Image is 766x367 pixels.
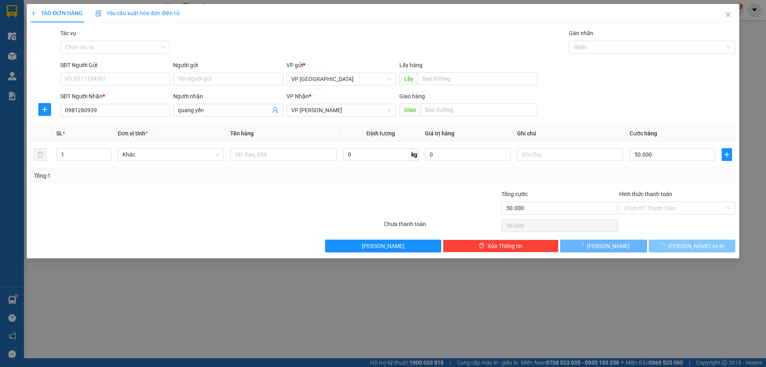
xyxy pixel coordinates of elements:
input: Dọc đường [418,72,537,85]
input: 0 [425,148,511,161]
span: loading [659,243,668,248]
button: plus [722,148,732,161]
span: Xóa Thông tin [488,242,522,250]
span: khoa [28,51,39,57]
input: Ghi Chú [517,148,623,161]
span: kg [411,148,419,161]
button: plus [38,103,51,116]
div: SĐT Người Nhận [60,92,170,101]
span: [PERSON_NAME] [362,242,405,250]
div: Tổng: 1 [34,171,296,180]
label: Tác vụ [60,30,76,36]
span: Yêu cầu xuất hóa đơn điện tử [95,10,180,16]
button: [PERSON_NAME] [560,240,647,252]
span: Đơn vị tính [118,130,148,137]
span: Giá trị hàng [425,130,454,137]
span: VP HÀ NỘI [291,73,391,85]
span: Tên hàng [230,130,254,137]
div: Người gửi [173,61,283,69]
span: user-add [272,107,278,113]
input: VD: Bàn, Ghế [230,148,336,161]
span: Khác [122,149,219,161]
span: VP [GEOGRAPHIC_DATA] [64,8,116,20]
span: SL [56,130,63,137]
span: 0987767521 [3,57,59,68]
span: VP Nhận [286,93,309,99]
span: TẠO ĐƠN HÀNG [31,10,83,16]
button: delete [34,148,47,161]
button: Close [717,4,739,26]
label: Hình thức thanh toán [619,191,672,197]
label: Gán nhãn [569,30,593,36]
span: Người gửi: [3,45,24,50]
span: VP MỘC CHÂU [291,104,391,116]
span: plus [722,151,732,158]
span: Người nhận: [3,52,39,57]
span: [PERSON_NAME] [587,242,630,250]
div: Chưa thanh toán [383,220,501,234]
span: HAIVAN [20,4,47,13]
span: Lấy hàng [399,62,422,68]
span: close [725,12,731,18]
span: plus [31,10,36,16]
span: Lấy [399,72,418,85]
span: Cước hàng [630,130,657,137]
input: Dọc đường [421,103,537,116]
span: loading [578,243,587,248]
span: delete [479,243,484,249]
span: Định lượng [367,130,395,137]
div: VP gửi [286,61,396,69]
button: deleteXóa Thông tin [443,240,559,252]
span: [PERSON_NAME] và In [668,242,724,250]
span: Giao [399,103,421,116]
button: [PERSON_NAME] và In [649,240,735,252]
span: 0943559551 [80,21,116,29]
span: plus [39,106,51,113]
div: SĐT Người Gửi [60,61,170,69]
span: Giao hàng [399,93,425,99]
th: Ghi chú [514,126,626,141]
button: [PERSON_NAME] [325,240,441,252]
em: Logistics [20,24,46,32]
span: Tổng cước [501,191,528,197]
img: icon [95,10,102,17]
span: XUANTRANG [10,14,56,23]
div: Người nhận [173,92,283,101]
